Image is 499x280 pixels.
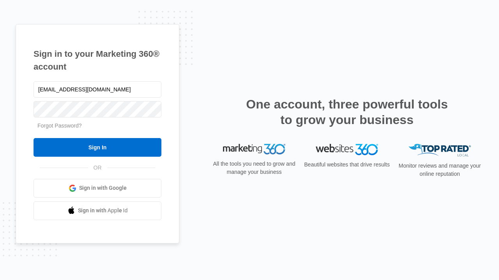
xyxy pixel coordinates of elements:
[78,206,128,215] span: Sign in with Apple Id
[316,144,378,155] img: Websites 360
[211,160,298,176] p: All the tools you need to grow and manage your business
[409,144,471,157] img: Top Rated Local
[37,122,82,129] a: Forgot Password?
[34,201,161,220] a: Sign in with Apple Id
[34,81,161,98] input: Email
[223,144,285,155] img: Marketing 360
[303,161,391,169] p: Beautiful websites that drive results
[396,162,483,178] p: Monitor reviews and manage your online reputation
[34,138,161,157] input: Sign In
[34,47,161,73] h1: Sign in to your Marketing 360® account
[244,96,450,128] h2: One account, three powerful tools to grow your business
[88,164,107,172] span: OR
[79,184,127,192] span: Sign in with Google
[34,179,161,198] a: Sign in with Google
